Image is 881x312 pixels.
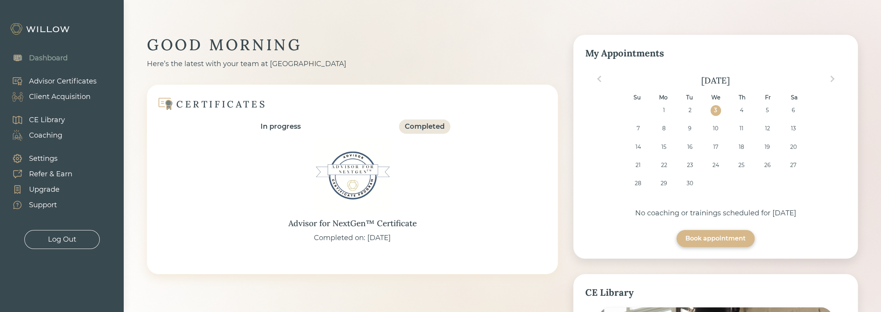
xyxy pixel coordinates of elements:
[29,92,90,102] div: Client Acquisition
[711,92,721,103] div: We
[632,92,642,103] div: Su
[762,123,772,134] div: Choose Friday, September 12th, 2025
[736,142,747,152] div: Choose Thursday, September 18th, 2025
[261,121,301,132] div: In progress
[4,151,72,166] a: Settings
[736,160,747,170] div: Choose Thursday, September 25th, 2025
[48,234,76,245] div: Log Out
[658,92,668,103] div: Mo
[633,123,643,134] div: Choose Sunday, September 7th, 2025
[29,184,60,195] div: Upgrade
[585,286,846,300] div: CE Library
[29,115,65,125] div: CE Library
[10,23,72,35] img: Willow
[788,160,798,170] div: Choose Saturday, September 27th, 2025
[633,178,643,189] div: Choose Sunday, September 28th, 2025
[762,142,772,152] div: Choose Friday, September 19th, 2025
[4,166,72,182] a: Refer & Earn
[711,160,721,170] div: Choose Wednesday, September 24th, 2025
[29,76,97,87] div: Advisor Certificates
[405,121,445,132] div: Completed
[659,178,669,189] div: Choose Monday, September 29th, 2025
[711,142,721,152] div: Choose Wednesday, September 17th, 2025
[585,46,846,60] div: My Appointments
[788,105,798,116] div: Choose Saturday, September 6th, 2025
[4,128,65,143] a: Coaching
[736,105,747,116] div: Choose Thursday, September 4th, 2025
[659,142,669,152] div: Choose Monday, September 15th, 2025
[788,123,798,134] div: Choose Saturday, September 13th, 2025
[176,98,267,110] div: CERTIFICATES
[685,234,746,243] div: Book appointment
[736,92,747,103] div: Th
[762,160,772,170] div: Choose Friday, September 26th, 2025
[147,35,558,55] div: GOOD MORNING
[659,123,669,134] div: Choose Monday, September 8th, 2025
[685,160,695,170] div: Choose Tuesday, September 23rd, 2025
[29,53,68,63] div: Dashboard
[585,208,846,218] div: No coaching or trainings scheduled for [DATE]
[685,123,695,134] div: Choose Tuesday, September 9th, 2025
[4,89,97,104] a: Client Acquisition
[788,142,798,152] div: Choose Saturday, September 20th, 2025
[4,182,72,197] a: Upgrade
[711,105,721,116] div: Choose Wednesday, September 3rd, 2025
[684,92,695,103] div: Tu
[685,142,695,152] div: Choose Tuesday, September 16th, 2025
[633,142,643,152] div: Choose Sunday, September 14th, 2025
[4,73,97,89] a: Advisor Certificates
[685,178,695,189] div: Choose Tuesday, September 30th, 2025
[659,160,669,170] div: Choose Monday, September 22nd, 2025
[29,169,72,179] div: Refer & Earn
[659,105,669,116] div: Choose Monday, September 1st, 2025
[685,105,695,116] div: Choose Tuesday, September 2nd, 2025
[314,233,391,243] div: Completed on: [DATE]
[29,153,58,164] div: Settings
[29,200,57,210] div: Support
[4,112,65,128] a: CE Library
[826,73,838,85] button: Next Month
[593,73,605,85] button: Previous Month
[789,92,799,103] div: Sa
[29,130,62,141] div: Coaching
[763,92,773,103] div: Fr
[762,105,772,116] div: Choose Friday, September 5th, 2025
[588,105,844,196] div: month 2025-09
[288,217,417,230] div: Advisor for NextGen™ Certificate
[314,137,391,214] img: Advisor for NextGen™ Certificate Badge
[736,123,747,134] div: Choose Thursday, September 11th, 2025
[633,160,643,170] div: Choose Sunday, September 21st, 2025
[147,59,558,69] div: Here’s the latest with your team at [GEOGRAPHIC_DATA]
[4,50,68,66] a: Dashboard
[585,75,846,86] div: [DATE]
[711,123,721,134] div: Choose Wednesday, September 10th, 2025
